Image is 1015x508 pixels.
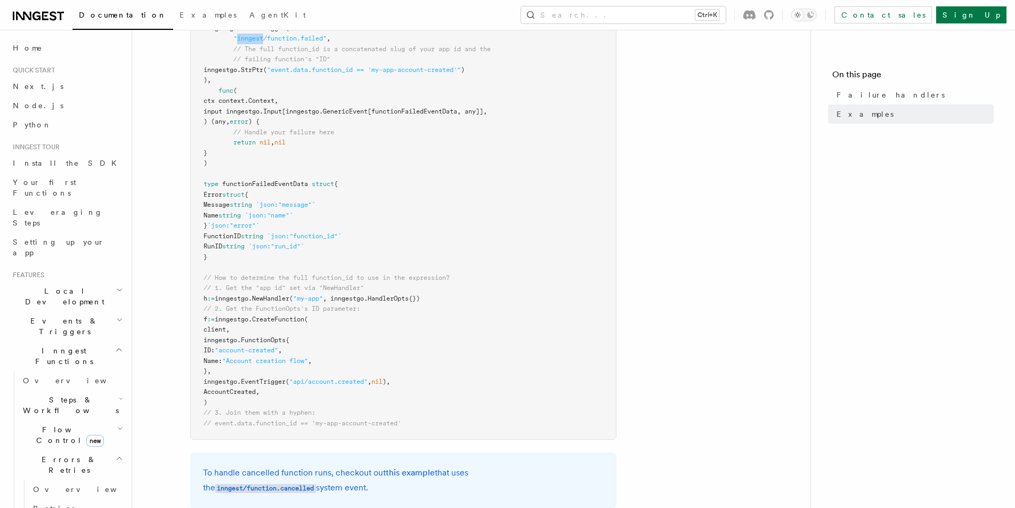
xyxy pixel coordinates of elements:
span: inngestgo. [215,316,252,323]
span: Inngest Functions [9,345,115,367]
a: Contact sales [834,6,932,23]
span: "api/account.created" [289,378,368,385]
span: } [204,149,207,157]
span: EventTrigger [241,378,286,385]
span: ) (any, [204,118,230,125]
span: ( [263,66,267,74]
span: Name: [204,357,222,365]
span: string [222,243,245,250]
span: inngestgo. [204,378,241,385]
span: CreateFunction [252,316,304,323]
span: // event.data.function_id == 'my-app-account-created' [204,420,401,427]
span: ), [383,378,390,385]
span: Examples [180,11,237,19]
a: Leveraging Steps [9,203,125,232]
button: Local Development [9,281,125,311]
span: "event.data.function_id == 'my-app-account-created'" [267,66,461,74]
span: string [241,232,263,240]
button: Inngest Functions [9,341,125,371]
span: Overview [33,485,143,494]
button: Search...Ctrl+K [521,6,726,23]
a: Python [9,115,125,134]
span: FunctionID [204,232,241,240]
span: Error [204,191,222,198]
a: Setting up your app [9,232,125,262]
span: nil [259,139,271,146]
span: ) [461,66,465,74]
p: To handle cancelled function runs, checkout out that uses the system event. [203,465,604,496]
span: string [218,212,241,219]
span: struct [222,191,245,198]
span: new [86,435,104,447]
a: Home [9,38,125,58]
span: "inngest/function.failed" [233,35,327,42]
span: `json:"message"` [256,201,315,208]
span: // 3. Join them with a hyphen: [204,409,315,416]
a: AgentKit [243,3,312,29]
span: Your first Functions [13,178,76,197]
span: "my-app" [293,295,323,302]
a: Overview [19,371,125,390]
span: "account-created" [215,346,278,354]
span: Errors & Retries [19,454,116,475]
span: Examples [837,109,894,119]
span: ), [204,76,211,84]
code: inngest/function.cancelled [215,484,316,493]
span: Leveraging Steps [13,208,103,227]
span: } [204,253,207,261]
span: EventTrigger [241,25,286,32]
span: , [271,139,274,146]
span: error [230,118,248,125]
span: ID: [204,346,215,354]
a: Your first Functions [9,173,125,203]
span: Overview [23,376,133,385]
span: nil [371,378,383,385]
span: ) [204,159,207,167]
span: inngestgo.FunctionOpts{ [204,336,289,344]
span: Setting up your app [13,238,104,257]
span: ( [233,87,237,94]
span: := [207,316,215,323]
span: Documentation [79,11,167,19]
span: Events & Triggers [9,316,116,337]
span: NewHandler [252,295,289,302]
span: h [204,295,207,302]
a: Install the SDK [9,154,125,173]
span: "Account creation flow" [222,357,308,365]
span: // 2. Get the FunctionOpts's ID parameter: [204,305,360,312]
h4: On this page [832,68,994,85]
span: Python [13,120,52,129]
span: RunID [204,243,222,250]
span: , [327,35,330,42]
span: Quick start [9,66,55,75]
span: Home [13,43,43,53]
a: this example [386,467,435,478]
a: Documentation [72,3,173,30]
span: inngestgo. [204,66,241,74]
span: Install the SDK [13,159,123,167]
a: Sign Up [936,6,1006,23]
button: Errors & Retries [19,450,125,480]
span: ( [286,378,289,385]
span: , inngestgo.HandlerOpts{}) [323,295,420,302]
button: Flow Controlnew [19,420,125,450]
span: inngestgo. [204,25,241,32]
span: } [204,222,207,229]
a: inngest/function.cancelled [215,482,316,493]
span: struct [312,180,334,188]
span: Next.js [13,82,63,91]
kbd: Ctrl+K [695,10,719,20]
span: AccountCreated, [204,388,259,396]
span: Node.js [13,101,63,110]
span: `json:"function_id"` [267,232,342,240]
span: { [334,180,338,188]
span: StrPtr [241,66,263,74]
span: functionFailedEventData [222,180,308,188]
span: }, [204,367,211,375]
span: ) { [248,118,259,125]
span: ( [289,295,293,302]
span: func [218,87,233,94]
span: // 1. Get the "app id" set via "NewHandler" [204,284,364,292]
span: // Handle your failure here [233,128,334,136]
span: // The full function_id is a concatenated slug of your app id and the [233,45,491,53]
